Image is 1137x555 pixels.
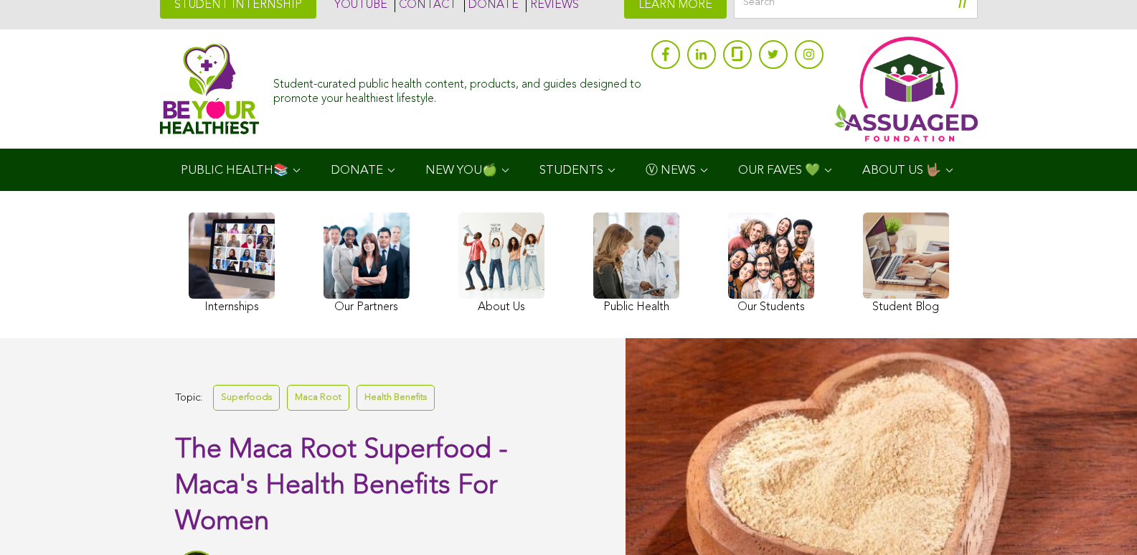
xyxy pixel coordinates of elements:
[273,71,643,106] div: Student-curated public health content, products, and guides designed to promote your healthiest l...
[287,385,349,410] a: Maca Root
[331,164,383,177] span: DONATE
[160,149,978,191] div: Navigation Menu
[732,47,742,61] img: glassdoor
[834,37,978,141] img: Assuaged App
[181,164,288,177] span: PUBLIC HEALTH📚
[425,164,497,177] span: NEW YOU🍏
[1065,486,1137,555] iframe: Chat Widget
[539,164,603,177] span: STUDENTS
[738,164,820,177] span: OUR FAVES 💚
[357,385,435,410] a: Health Benefits
[862,164,941,177] span: ABOUT US 🤟🏽
[646,164,696,177] span: Ⓥ NEWS
[175,388,202,408] span: Topic:
[213,385,280,410] a: Superfoods
[175,437,508,536] span: The Maca Root Superfood - Maca's Health Benefits For Women
[160,43,260,134] img: Assuaged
